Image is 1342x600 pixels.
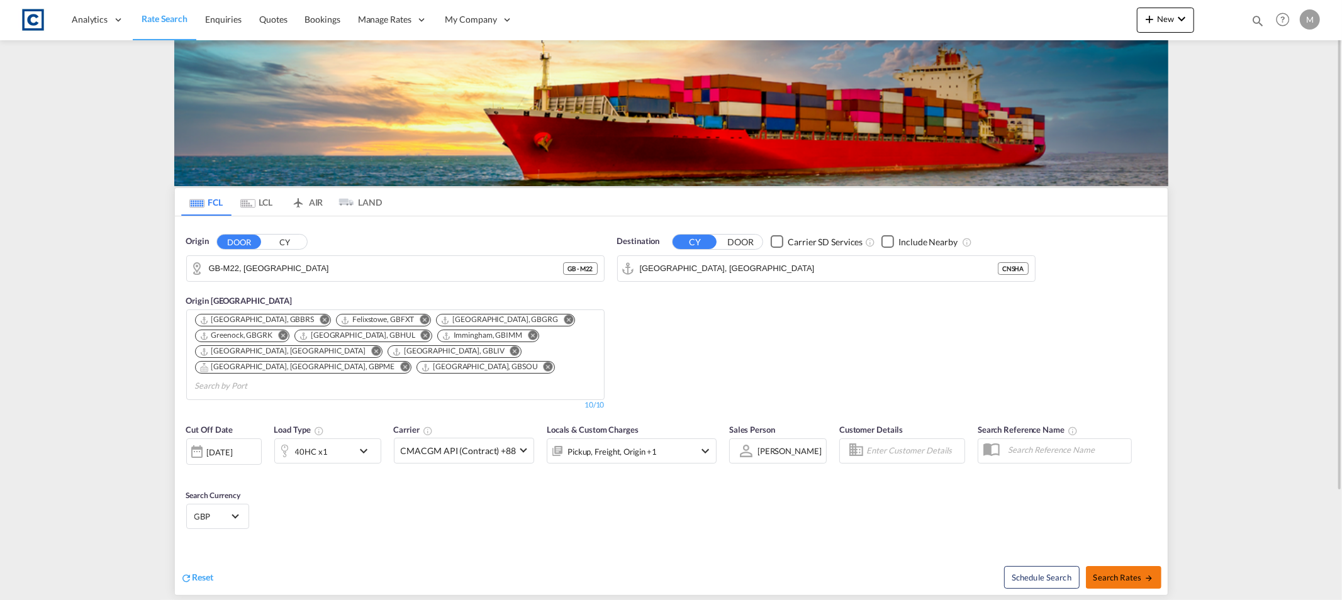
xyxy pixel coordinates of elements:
div: Press delete to remove this chip. [392,346,507,357]
button: CY [263,235,307,249]
span: Rate Search [142,13,187,24]
md-icon: The selected Trucker/Carrierwill be displayed in the rate results If the rates are from another f... [423,426,433,436]
div: icon-magnify [1251,14,1265,33]
div: Press delete to remove this chip. [440,314,561,325]
div: 40HC x1 [295,443,328,460]
div: Press delete to remove this chip. [199,330,276,341]
button: Remove [363,346,382,358]
button: DOOR [719,235,763,249]
span: Search Reference Name [978,425,1078,435]
md-icon: icon-chevron-down [1174,11,1189,26]
div: Immingham, GBIMM [442,330,522,341]
span: Locals & Custom Charges [547,425,639,435]
div: Greenock, GBGRK [199,330,273,341]
div: [DATE] [186,438,262,465]
span: Search Currency [186,491,241,500]
div: 10/10 [584,400,605,411]
md-icon: icon-chevron-down [698,443,713,458]
md-tab-item: LAND [332,188,383,216]
md-pagination-wrapper: Use the left and right arrow keys to navigate between tabs [181,188,383,216]
div: Origin DOOR CY GB-M22, ManchesterOrigin [GEOGRAPHIC_DATA] Chips container. Use arrow keys to sele... [175,216,1168,595]
md-icon: icon-refresh [181,572,193,584]
div: Portsmouth, HAM, GBPME [199,362,395,372]
span: Destination [617,235,660,248]
md-select: Select Currency: £ GBPUnited Kingdom Pound [193,507,242,525]
button: Remove [411,314,430,327]
div: Press delete to remove this chip. [299,330,418,341]
div: Press delete to remove this chip. [199,362,398,372]
button: Remove [311,314,330,327]
div: Pickup Freight Origin Factory Stuffingicon-chevron-down [547,438,717,464]
div: Southampton, GBSOU [421,362,538,372]
md-icon: icon-airplane [291,195,306,204]
button: Remove [535,362,554,374]
md-icon: Unchecked: Ignores neighbouring ports when fetching rates.Checked : Includes neighbouring ports w... [962,237,972,247]
md-input-container: GB-M22, Manchester [187,256,604,281]
button: Remove [392,362,411,374]
div: Press delete to remove this chip. [340,314,417,325]
md-icon: Your search will be saved by the below given name [1068,426,1078,436]
div: icon-refreshReset [181,571,214,585]
div: Press delete to remove this chip. [199,346,368,357]
md-tab-item: FCL [181,188,232,216]
div: Hull, GBHUL [299,330,415,341]
button: Note: By default Schedule search will only considerorigin ports, destination ports and cut off da... [1004,566,1080,589]
span: Analytics [72,13,108,26]
span: Quotes [259,14,287,25]
span: Origin [GEOGRAPHIC_DATA] [186,296,293,306]
md-tab-item: AIR [282,188,332,216]
button: icon-plus 400-fgNewicon-chevron-down [1137,8,1194,33]
div: M [1300,9,1320,30]
div: Grangemouth, GBGRG [440,314,558,325]
span: Reset [193,572,214,582]
span: Help [1272,9,1294,30]
md-icon: icon-chevron-down [356,443,377,458]
input: Search by Port [640,259,998,278]
md-icon: Unchecked: Search for CY (Container Yard) services for all selected carriers.Checked : Search for... [865,237,875,247]
input: Search by Door [209,259,564,278]
img: 1fdb9190129311efbfaf67cbb4249bed.jpeg [19,6,47,34]
div: [PERSON_NAME] [758,446,822,456]
span: GBP [194,511,230,522]
button: Remove [502,346,521,358]
md-icon: icon-plus 400-fg [1142,11,1157,26]
div: Carrier SD Services [788,236,863,248]
input: Enter Customer Details [866,442,961,460]
span: New [1142,14,1189,24]
span: Origin [186,235,209,248]
span: Sales Person [729,425,775,435]
md-icon: icon-magnify [1251,14,1265,28]
span: Cut Off Date [186,425,233,435]
md-tab-item: LCL [232,188,282,216]
span: Carrier [394,425,433,435]
span: My Company [445,13,497,26]
div: Press delete to remove this chip. [442,330,525,341]
span: GB - M22 [568,264,593,273]
button: Remove [413,330,432,343]
img: LCL+%26+FCL+BACKGROUND.png [174,40,1168,186]
md-datepicker: Select [186,463,196,480]
span: Manage Rates [358,13,411,26]
div: Bristol, GBBRS [199,314,315,325]
div: London Gateway Port, GBLGP [199,346,366,357]
span: Enquiries [205,14,242,25]
span: CMACGM API (Contract) +88 [401,445,517,457]
button: DOOR [217,235,261,249]
div: CNSHA [998,262,1029,275]
md-checkbox: Checkbox No Ink [771,235,863,248]
button: CY [673,235,717,249]
div: [DATE] [207,447,233,458]
div: Press delete to remove this chip. [421,362,540,372]
span: Search Rates [1093,572,1154,582]
button: Remove [520,330,539,343]
div: Include Nearby [898,236,958,248]
div: Help [1272,9,1300,31]
span: Load Type [274,425,324,435]
span: Bookings [305,14,340,25]
md-icon: icon-arrow-right [1144,574,1153,582]
span: Customer Details [839,425,903,435]
div: Press delete to remove this chip. [199,314,317,325]
div: Liverpool, GBLIV [392,346,505,357]
button: Remove [270,330,289,343]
